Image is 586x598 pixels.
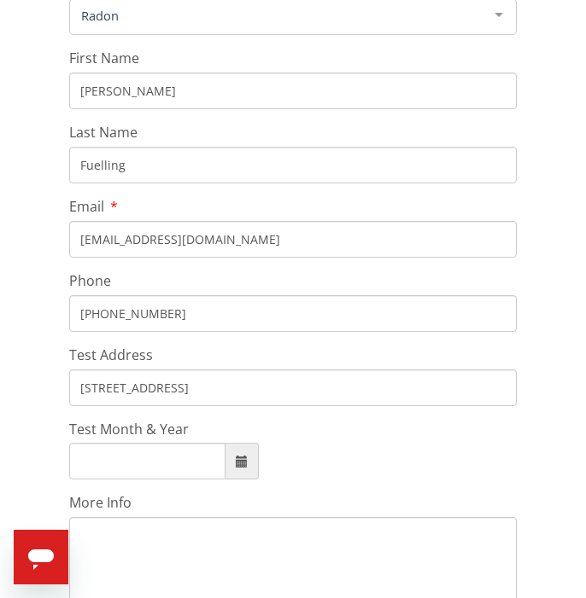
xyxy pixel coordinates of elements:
[77,6,483,25] span: Radon
[69,345,153,364] span: Test Address
[69,123,138,142] span: Last Name
[69,271,111,290] span: Phone
[69,49,139,67] span: First Name
[14,530,68,584] iframe: Button to launch messaging window, conversation in progress
[69,197,104,216] span: Email
[69,420,189,438] span: Test Month & Year
[69,493,132,512] span: More Info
